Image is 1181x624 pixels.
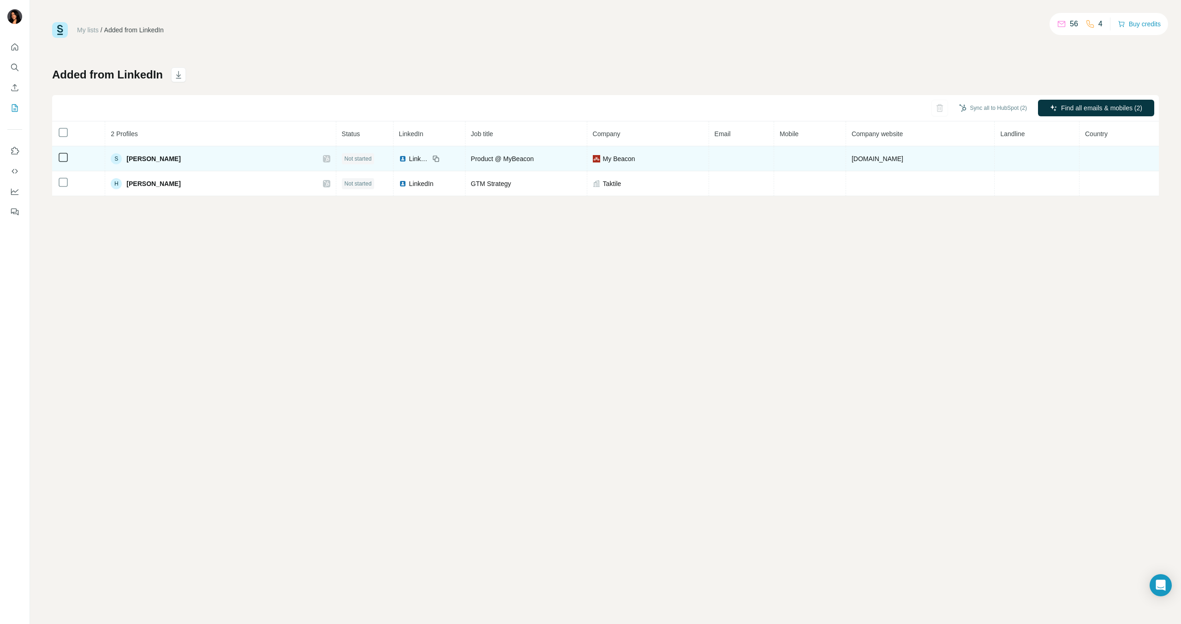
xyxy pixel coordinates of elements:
[342,130,360,138] span: Status
[852,130,903,138] span: Company website
[1070,18,1078,30] p: 56
[715,130,731,138] span: Email
[593,130,620,138] span: Company
[409,154,429,163] span: LinkedIn
[111,178,122,189] div: H
[7,100,22,116] button: My lists
[603,154,635,163] span: My Beacon
[104,25,164,35] div: Added from LinkedIn
[52,67,163,82] h1: Added from LinkedIn
[126,154,180,163] span: [PERSON_NAME]
[471,130,493,138] span: Job title
[780,130,799,138] span: Mobile
[1118,18,1161,30] button: Buy credits
[111,153,122,164] div: S
[953,101,1033,115] button: Sync all to HubSpot (2)
[345,155,372,163] span: Not started
[1085,130,1108,138] span: Country
[7,183,22,200] button: Dashboard
[7,163,22,180] button: Use Surfe API
[7,39,22,55] button: Quick start
[1038,100,1154,116] button: Find all emails & mobiles (2)
[399,130,423,138] span: LinkedIn
[471,180,511,187] span: GTM Strategy
[399,155,406,162] img: LinkedIn logo
[603,179,621,188] span: Taktile
[1061,103,1142,113] span: Find all emails & mobiles (2)
[345,180,372,188] span: Not started
[409,179,434,188] span: LinkedIn
[852,155,903,162] span: [DOMAIN_NAME]
[101,25,102,35] li: /
[593,155,600,162] img: company-logo
[7,204,22,220] button: Feedback
[399,180,406,187] img: LinkedIn logo
[7,59,22,76] button: Search
[1150,574,1172,596] div: Open Intercom Messenger
[7,79,22,96] button: Enrich CSV
[126,179,180,188] span: [PERSON_NAME]
[1098,18,1103,30] p: 4
[7,9,22,24] img: Avatar
[77,26,99,34] a: My lists
[7,143,22,159] button: Use Surfe on LinkedIn
[471,155,534,162] span: Product @ MyBeacon
[52,22,68,38] img: Surfe Logo
[1000,130,1025,138] span: Landline
[111,130,137,138] span: 2 Profiles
